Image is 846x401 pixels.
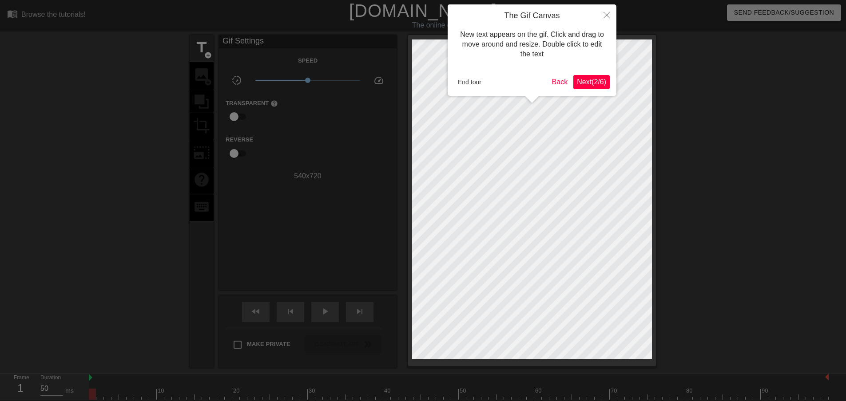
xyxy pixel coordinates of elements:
[320,306,330,317] span: play_arrow
[7,8,86,22] a: Browse the tutorials!
[349,1,497,20] a: [DOMAIN_NAME]
[21,11,86,18] div: Browse the tutorials!
[734,7,834,18] span: Send Feedback/Suggestion
[193,39,210,56] span: title
[535,386,543,395] div: 60
[231,75,242,86] span: slow_motion_video
[226,99,278,108] label: Transparent
[577,78,606,86] span: Next ( 2 / 6 )
[597,4,616,25] button: Close
[65,386,74,396] div: ms
[686,386,694,395] div: 80
[548,75,572,89] button: Back
[233,386,241,395] div: 20
[460,386,468,395] div: 50
[285,306,296,317] span: skip_previous
[611,386,619,395] div: 70
[825,373,829,381] img: bound-end.png
[309,386,317,395] div: 30
[219,35,397,48] div: Gif Settings
[454,21,610,68] div: New text appears on the gif. Click and drag to move around and resize. Double click to edit the text
[247,340,290,349] span: Make Private
[762,386,770,395] div: 90
[14,380,27,396] div: 1
[250,306,261,317] span: fast_rewind
[158,386,166,395] div: 10
[727,4,841,21] button: Send Feedback/Suggestion
[373,75,384,86] span: speed
[7,373,34,399] div: Frame
[354,306,365,317] span: skip_next
[270,100,278,107] span: help
[204,51,212,59] span: add_circle
[40,375,61,381] label: Duration
[219,171,397,181] div: 540 x 720
[454,11,610,21] h4: The Gif Canvas
[298,56,318,65] label: Speed
[573,75,610,89] button: Next
[7,8,18,19] span: menu_book
[454,75,485,89] button: End tour
[286,20,600,31] div: The online gif editor
[226,135,253,144] label: Reverse
[384,386,392,395] div: 40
